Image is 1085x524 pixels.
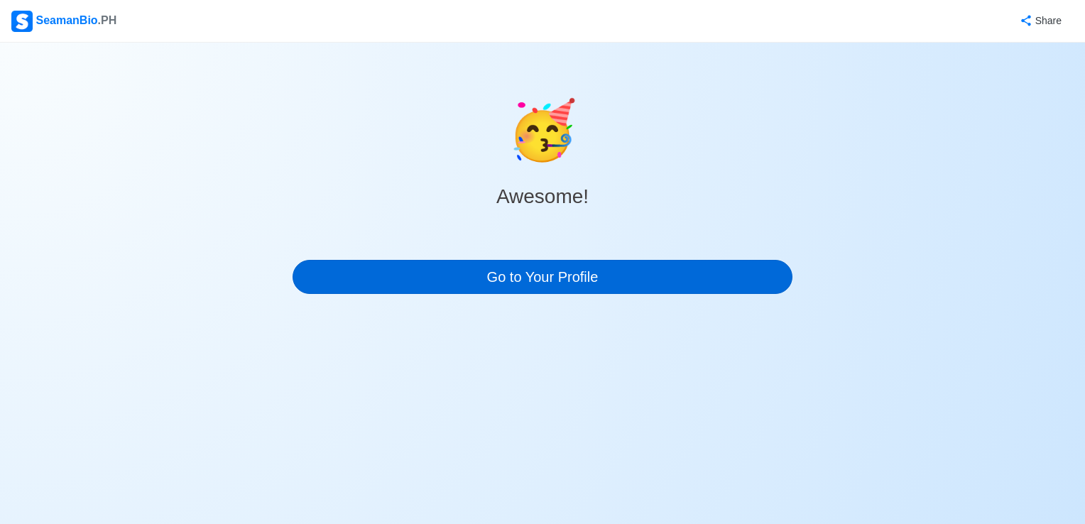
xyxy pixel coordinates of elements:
[1005,7,1074,35] button: Share
[293,260,792,294] a: Go to Your Profile
[507,88,578,173] span: celebrate
[11,11,33,32] img: Logo
[98,14,117,26] span: .PH
[496,185,589,209] h3: Awesome!
[11,11,116,32] div: SeamanBio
